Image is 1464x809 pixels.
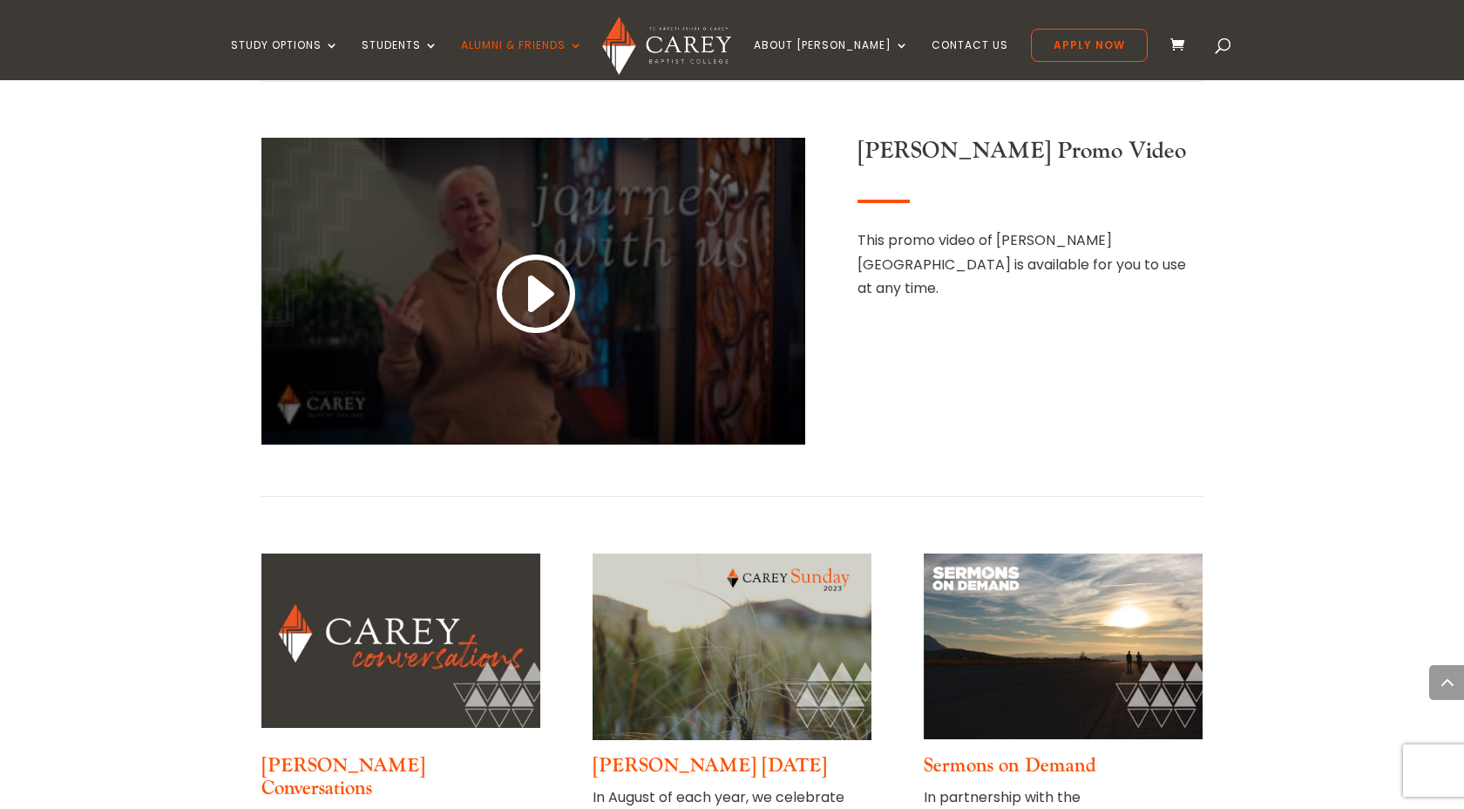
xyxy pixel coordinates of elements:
[261,554,540,728] img: Carey Conversations_black background
[602,17,730,75] img: Carey Baptist College
[362,39,438,80] a: Students
[461,39,583,80] a: Alumni & Friends
[754,39,909,80] a: About [PERSON_NAME]
[231,39,339,80] a: Study Options
[857,228,1203,300] p: This promo video of [PERSON_NAME][GEOGRAPHIC_DATA] is available for you to use at any time.
[857,138,1203,173] h1: [PERSON_NAME] Promo Video
[1031,29,1148,62] a: Apply Now
[593,554,871,728] img: Carey Sunday 2023
[261,753,425,800] a: [PERSON_NAME] Conversations
[924,753,1096,778] a: Sermons on Demand
[924,554,1203,728] img: Sermons on Demand
[932,39,1008,80] a: Contact Us
[593,753,827,778] a: [PERSON_NAME] [DATE]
